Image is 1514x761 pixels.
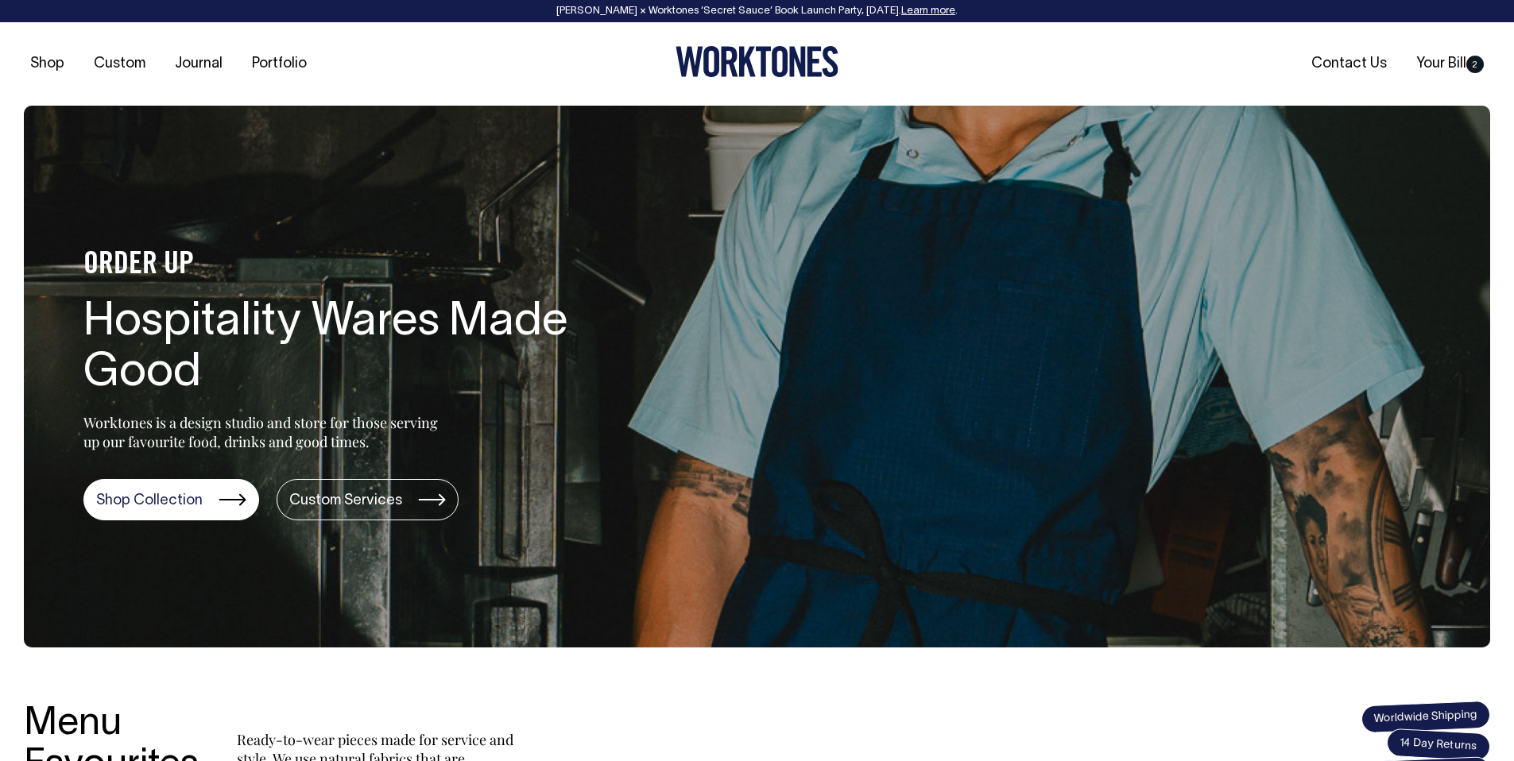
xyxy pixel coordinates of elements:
a: Shop [24,51,71,77]
span: 2 [1466,56,1484,73]
span: Worldwide Shipping [1361,701,1490,734]
a: Learn more [901,6,955,16]
a: Custom [87,51,152,77]
a: Journal [168,51,229,77]
h1: Hospitality Wares Made Good [83,298,592,400]
a: Portfolio [246,51,313,77]
a: Your Bill2 [1410,51,1490,77]
div: [PERSON_NAME] × Worktones ‘Secret Sauce’ Book Launch Party, [DATE]. . [16,6,1498,17]
a: Custom Services [277,479,459,520]
a: Shop Collection [83,479,259,520]
p: Worktones is a design studio and store for those serving up our favourite food, drinks and good t... [83,413,445,451]
a: Contact Us [1305,51,1393,77]
h4: ORDER UP [83,249,592,282]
